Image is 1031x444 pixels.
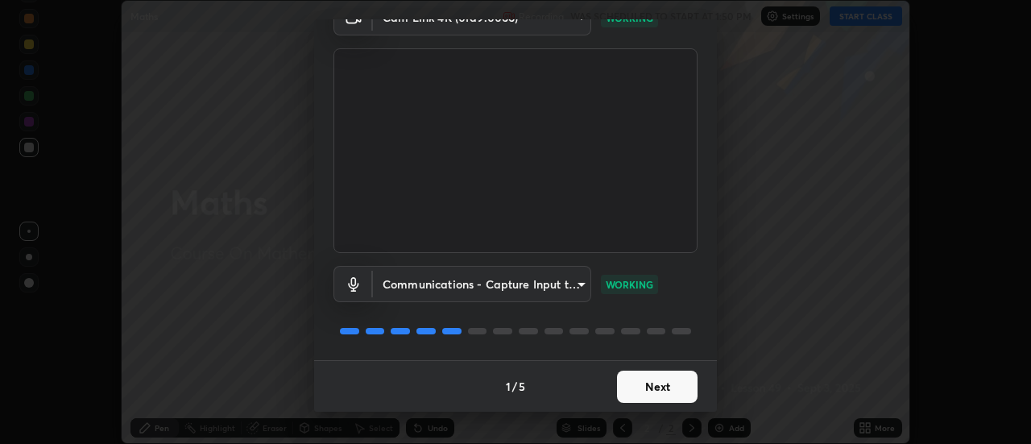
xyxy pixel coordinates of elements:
[373,266,591,302] div: Cam Link 4K (0fd9:0066)
[512,378,517,395] h4: /
[617,371,698,403] button: Next
[519,378,525,395] h4: 5
[506,378,511,395] h4: 1
[606,277,653,292] p: WORKING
